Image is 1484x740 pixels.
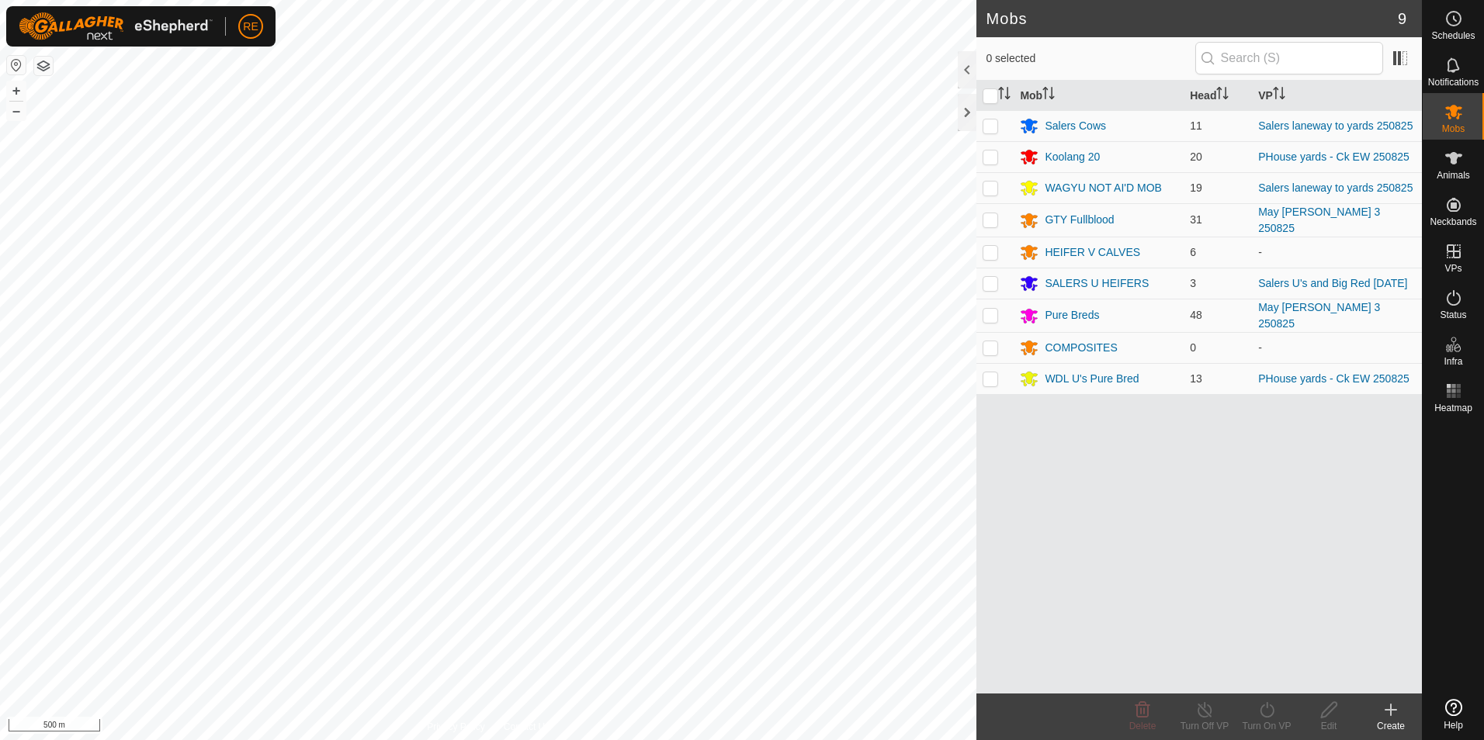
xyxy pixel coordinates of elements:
[1045,340,1117,356] div: COMPOSITES
[1360,719,1422,733] div: Create
[7,102,26,120] button: –
[1174,719,1236,733] div: Turn Off VP
[1252,332,1422,363] td: -
[1045,118,1106,134] div: Salers Cows
[1431,31,1475,40] span: Schedules
[1258,119,1413,132] a: Salers laneway to yards 250825
[1190,119,1202,132] span: 11
[7,81,26,100] button: +
[1236,719,1298,733] div: Turn On VP
[1444,357,1462,366] span: Infra
[1273,89,1285,102] p-sorticon: Activate to sort
[1045,212,1114,228] div: GTY Fullblood
[1190,150,1202,163] span: 20
[1258,182,1413,194] a: Salers laneway to yards 250825
[1298,719,1360,733] div: Edit
[19,12,213,40] img: Gallagher Logo
[1190,246,1196,258] span: 6
[1195,42,1383,74] input: Search (S)
[7,56,26,74] button: Reset Map
[1216,89,1229,102] p-sorticon: Activate to sort
[1045,244,1140,261] div: HEIFER V CALVES
[1258,206,1380,234] a: May [PERSON_NAME] 3 250825
[1444,264,1461,273] span: VPs
[1042,89,1055,102] p-sorticon: Activate to sort
[1252,81,1422,111] th: VP
[1045,149,1100,165] div: Koolang 20
[34,57,53,75] button: Map Layers
[1442,124,1465,133] span: Mobs
[1437,171,1470,180] span: Animals
[998,89,1011,102] p-sorticon: Activate to sort
[1428,78,1479,87] span: Notifications
[1398,7,1406,30] span: 9
[1430,217,1476,226] span: Neckbands
[1045,307,1099,323] div: Pure Breds
[1258,372,1409,385] a: PHouse yards - Ck EW 250825
[1444,721,1463,730] span: Help
[427,720,485,734] a: Privacy Policy
[1252,237,1422,268] td: -
[1190,182,1202,194] span: 19
[986,50,1194,67] span: 0 selected
[1258,277,1407,289] a: Salers U's and Big Red [DATE]
[1190,277,1196,289] span: 3
[1258,301,1380,330] a: May [PERSON_NAME] 3 250825
[504,720,550,734] a: Contact Us
[1014,81,1184,111] th: Mob
[1129,721,1156,731] span: Delete
[1184,81,1252,111] th: Head
[1423,693,1484,736] a: Help
[1045,180,1161,196] div: WAGYU NOT AI'D MOB
[986,9,1397,28] h2: Mobs
[1440,310,1466,320] span: Status
[1045,275,1149,292] div: SALERS U HEIFERS
[1045,371,1139,387] div: WDL U's Pure Bred
[1190,213,1202,226] span: 31
[243,19,258,35] span: RE
[1258,150,1409,163] a: PHouse yards - Ck EW 250825
[1190,341,1196,354] span: 0
[1434,403,1472,413] span: Heatmap
[1190,309,1202,321] span: 48
[1190,372,1202,385] span: 13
